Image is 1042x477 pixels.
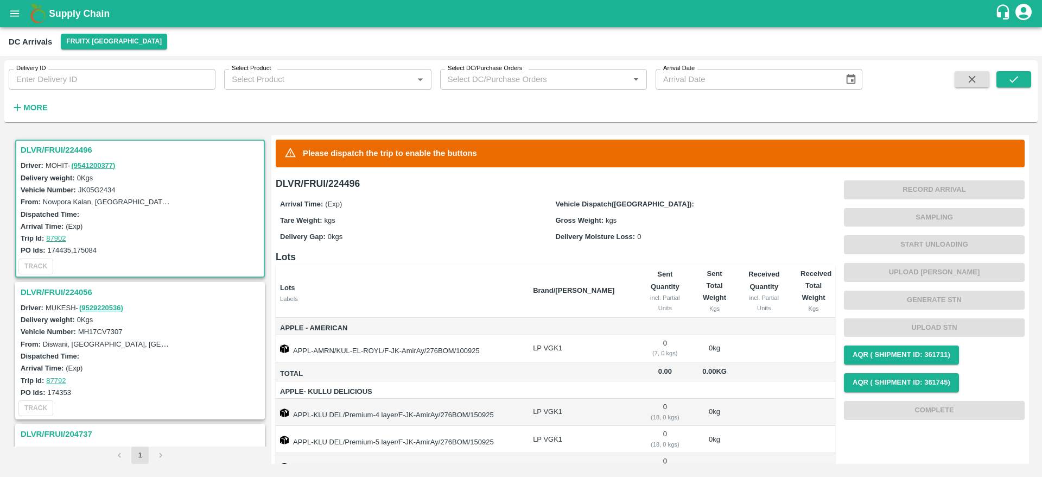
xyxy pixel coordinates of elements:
[844,373,959,392] button: AQR ( Shipment Id: 361745)
[637,399,693,426] td: 0
[646,348,684,358] div: ( 7, 0 kgs)
[276,176,835,191] h6: DLVR/FRUI/224496
[702,304,728,313] div: Kgs
[21,161,43,170] label: Driver:
[21,234,44,242] label: Trip Id:
[21,445,43,454] label: Driver:
[646,366,684,378] span: 0.00
[21,328,76,336] label: Vehicle Number:
[606,216,617,224] span: kgs
[43,340,302,348] label: Diswani, [GEOGRAPHIC_DATA], [GEOGRAPHIC_DATA] , [GEOGRAPHIC_DATA]
[693,426,736,453] td: 0 kg
[66,364,82,372] label: (Exp)
[49,6,995,21] a: Supply Chain
[280,322,524,335] span: Apple - American
[745,293,783,313] div: incl. Partial Units
[637,426,693,453] td: 0
[800,304,827,313] div: Kgs
[131,447,149,464] button: page 1
[21,210,79,218] label: Dispatched Time:
[844,346,959,365] button: AQR ( Shipment Id: 361711)
[629,72,643,86] button: Open
[9,98,50,117] button: More
[524,399,637,426] td: LP VGK1
[280,436,289,444] img: box
[27,3,49,24] img: logo
[276,249,835,265] h6: Lots
[21,222,63,230] label: Arrival Time:
[663,64,695,73] label: Arrival Date
[524,426,637,453] td: LP VGK1
[21,198,41,206] label: From:
[77,174,93,182] label: 0 Kgs
[23,103,48,112] strong: More
[637,335,693,362] td: 0
[325,216,335,224] span: kgs
[276,335,524,362] td: APPL-AMRN/KUL-EL-ROYL/F-JK-AmirAy/276BOM/100925
[43,197,323,206] label: Nowpora Kalan, [GEOGRAPHIC_DATA], [GEOGRAPHIC_DATA], [GEOGRAPHIC_DATA]
[693,399,736,426] td: 0 kg
[841,69,861,90] button: Choose date
[1014,2,1033,25] div: account of current user
[280,216,322,224] label: Tare Weight:
[303,147,477,159] p: Please dispatch the trip to enable the buttons
[21,376,44,385] label: Trip Id:
[556,216,604,224] label: Gross Weight:
[46,234,66,242] a: 87902
[46,304,124,312] span: MUKESH -
[533,286,614,294] b: Brand/[PERSON_NAME]
[232,64,271,73] label: Select Product
[280,284,295,292] b: Lots
[21,174,75,182] label: Delivery weight:
[280,294,524,304] div: Labels
[800,269,831,302] b: Received Total Weight
[556,200,694,208] label: Vehicle Dispatch([GEOGRAPHIC_DATA]):
[49,8,110,19] b: Supply Chain
[646,293,684,313] div: incl. Partial Units
[9,69,215,90] input: Enter Delivery ID
[48,388,71,397] label: 174353
[280,344,289,353] img: box
[413,72,427,86] button: Open
[21,186,76,194] label: Vehicle Number:
[21,364,63,372] label: Arrival Time:
[71,161,115,170] a: (9541200377)
[109,447,171,464] nav: pagination navigation
[276,426,524,453] td: APPL-KLU DEL/Premium-5 layer/F-JK-AmirAy/276BOM/150925
[21,316,75,324] label: Delivery weight:
[646,440,684,449] div: ( 18, 0 kgs)
[524,335,637,362] td: LP VGK1
[21,143,263,157] h3: DLVR/FRUI/224496
[646,412,684,422] div: ( 18, 0 kgs)
[77,316,93,324] label: 0 Kgs
[448,64,522,73] label: Select DC/Purchase Orders
[280,409,289,417] img: box
[78,186,116,194] label: JK05G2434
[2,1,27,26] button: open drawer
[280,386,524,398] span: Apple- Kullu Delicious
[651,270,679,290] b: Sent Quantity
[276,399,524,426] td: APPL-KLU DEL/Premium-4 layer/F-JK-AmirAy/276BOM/150925
[328,233,342,241] span: 0 kgs
[9,35,52,49] div: DC Arrivals
[21,340,41,348] label: From:
[46,376,66,385] a: 87792
[21,246,46,254] label: PO Ids:
[637,233,641,241] span: 0
[48,246,97,254] label: 174435,175084
[21,304,43,312] label: Driver:
[21,285,263,299] h3: DLVR/FRUI/224056
[107,445,151,454] a: (6361565625)
[21,352,79,360] label: Dispatched Time:
[693,335,736,362] td: 0 kg
[79,304,123,312] a: (9529220536)
[227,72,410,86] input: Select Product
[995,4,1014,23] div: customer-support
[280,368,524,380] span: Total
[78,328,123,336] label: MH17CV7307
[748,270,779,290] b: Received Quantity
[702,367,727,375] span: 0.00 Kg
[46,161,117,170] span: MOHIT -
[656,69,836,90] input: Arrival Date
[61,34,167,49] button: Select DC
